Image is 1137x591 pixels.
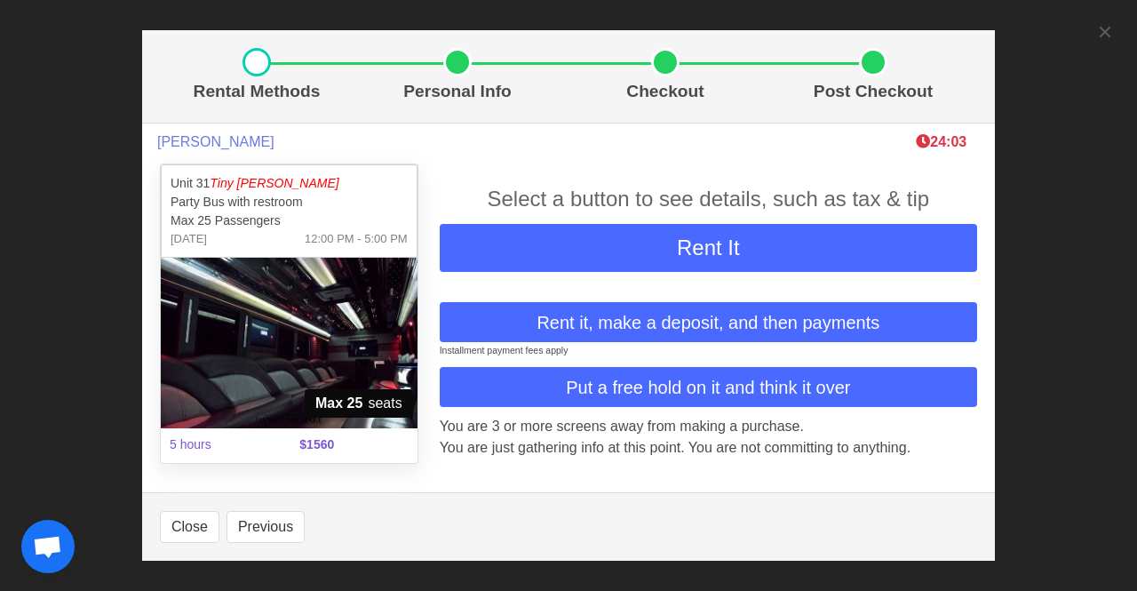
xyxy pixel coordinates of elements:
[161,258,417,428] img: 31%2002.jpg
[159,425,289,465] span: 5 hours
[361,79,554,105] p: Personal Info
[157,133,274,150] span: [PERSON_NAME]
[171,193,408,212] p: Party Bus with restroom
[916,134,966,149] b: 24:03
[440,302,977,342] button: Rent it, make a deposit, and then payments
[916,134,966,149] span: The clock is ticking ⁠— this timer shows how long we'll hold this limo during checkout. If time r...
[566,374,850,401] span: Put a free hold on it and think it over
[167,79,346,105] p: Rental Methods
[227,511,305,543] button: Previous
[677,236,740,260] span: Rent It
[440,437,977,459] p: You are just gathering info at this point. You are not committing to anything.
[21,520,75,573] a: Open chat
[305,230,408,248] span: 12:00 PM - 5:00 PM
[160,511,219,543] button: Close
[440,367,977,407] button: Put a free hold on it and think it over
[315,393,362,414] strong: Max 25
[440,416,977,437] p: You are 3 or more screens away from making a purchase.
[537,309,879,336] span: Rent it, make a deposit, and then payments
[440,183,977,215] div: Select a button to see details, such as tax & tip
[440,345,568,355] small: Installment payment fees apply
[171,174,408,193] p: Unit 31
[776,79,970,105] p: Post Checkout
[305,389,413,418] span: seats
[568,79,762,105] p: Checkout
[171,212,408,230] p: Max 25 Passengers
[440,224,977,272] button: Rent It
[210,176,338,190] span: Tiny [PERSON_NAME]
[171,230,207,248] span: [DATE]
